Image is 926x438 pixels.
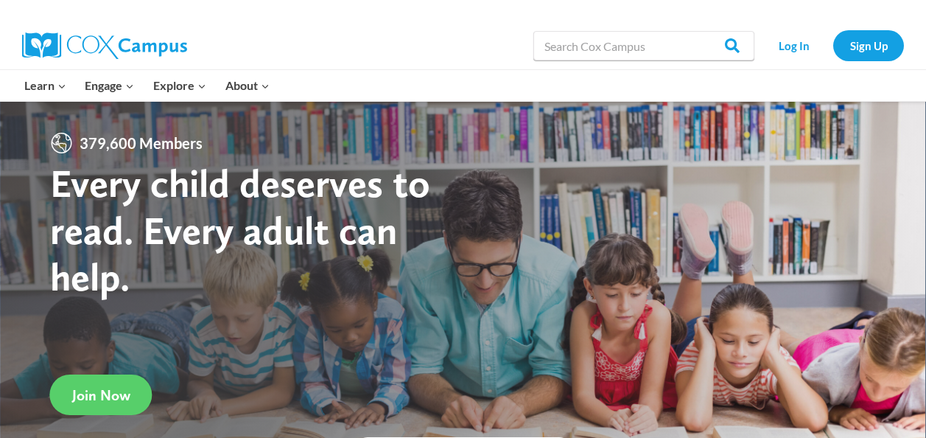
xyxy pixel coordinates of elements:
[22,32,187,59] img: Cox Campus
[50,375,152,415] a: Join Now
[15,70,278,101] nav: Primary Navigation
[833,30,904,60] a: Sign Up
[85,76,134,95] span: Engage
[24,76,66,95] span: Learn
[153,76,206,95] span: Explore
[225,76,270,95] span: About
[533,31,754,60] input: Search Cox Campus
[762,30,826,60] a: Log In
[762,30,904,60] nav: Secondary Navigation
[50,159,430,300] strong: Every child deserves to read. Every adult can help.
[72,386,130,404] span: Join Now
[74,131,208,155] span: 379,600 Members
